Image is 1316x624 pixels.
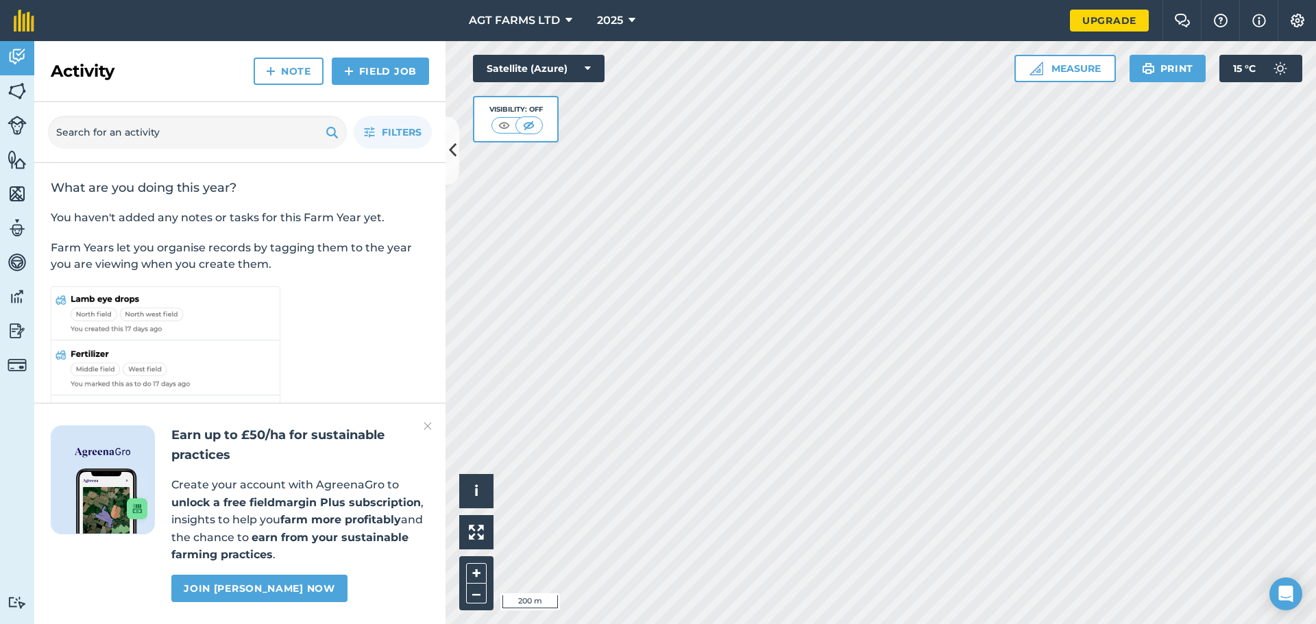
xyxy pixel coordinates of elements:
[8,81,27,101] img: svg+xml;base64,PHN2ZyB4bWxucz0iaHR0cDovL3d3dy53My5vcmcvMjAwMC9zdmciIHdpZHRoPSI1NiIgaGVpZ2h0PSI2MC...
[8,596,27,609] img: svg+xml;base64,PD94bWwgdmVyc2lvbj0iMS4wIiBlbmNvZGluZz0idXRmLTgiPz4KPCEtLSBHZW5lcmF0b3I6IEFkb2JlIE...
[344,63,354,79] img: svg+xml;base64,PHN2ZyB4bWxucz0iaHR0cDovL3d3dy53My5vcmcvMjAwMC9zdmciIHdpZHRoPSIxNCIgaGVpZ2h0PSIyNC...
[48,116,347,149] input: Search for an activity
[171,575,347,602] a: Join [PERSON_NAME] now
[466,563,487,584] button: +
[280,513,401,526] strong: farm more profitably
[8,355,27,375] img: svg+xml;base64,PD94bWwgdmVyc2lvbj0iMS4wIiBlbmNvZGluZz0idXRmLTgiPz4KPCEtLSBHZW5lcmF0b3I6IEFkb2JlIE...
[520,118,537,132] img: svg+xml;base64,PHN2ZyB4bWxucz0iaHR0cDovL3d3dy53My5vcmcvMjAwMC9zdmciIHdpZHRoPSI1MCIgaGVpZ2h0PSI0MC...
[469,12,560,29] span: AGT FARMS LTD
[266,63,276,79] img: svg+xml;base64,PHN2ZyB4bWxucz0iaHR0cDovL3d3dy53My5vcmcvMjAwMC9zdmciIHdpZHRoPSIxNCIgaGVpZ2h0PSIyNC...
[171,531,409,562] strong: earn from your sustainable farming practices
[254,58,324,85] a: Note
[1213,14,1229,27] img: A question mark icon
[8,286,27,307] img: svg+xml;base64,PD94bWwgdmVyc2lvbj0iMS4wIiBlbmNvZGluZz0idXRmLTgiPz4KPCEtLSBHZW5lcmF0b3I6IEFkb2JlIE...
[8,116,27,135] img: svg+xml;base64,PD94bWwgdmVyc2lvbj0iMS4wIiBlbmNvZGluZz0idXRmLTgiPz4KPCEtLSBHZW5lcmF0b3I6IEFkb2JlIE...
[1070,10,1149,32] a: Upgrade
[1233,55,1256,82] span: 15 ° C
[51,240,429,273] p: Farm Years let you organise records by tagging them to the year you are viewing when you create t...
[332,58,429,85] a: Field Job
[489,104,543,115] div: Visibility: Off
[459,474,493,508] button: i
[8,321,27,341] img: svg+xml;base64,PD94bWwgdmVyc2lvbj0iMS4wIiBlbmNvZGluZz0idXRmLTgiPz4KPCEtLSBHZW5lcmF0b3I6IEFkb2JlIE...
[496,118,513,132] img: svg+xml;base64,PHN2ZyB4bWxucz0iaHR0cDovL3d3dy53My5vcmcvMjAwMC9zdmciIHdpZHRoPSI1MCIgaGVpZ2h0PSI0MC...
[1130,55,1206,82] button: Print
[76,469,147,534] img: Screenshot of the Gro app
[1029,62,1043,75] img: Ruler icon
[8,47,27,67] img: svg+xml;base64,PD94bWwgdmVyc2lvbj0iMS4wIiBlbmNvZGluZz0idXRmLTgiPz4KPCEtLSBHZW5lcmF0b3I6IEFkb2JlIE...
[8,149,27,170] img: svg+xml;base64,PHN2ZyB4bWxucz0iaHR0cDovL3d3dy53My5vcmcvMjAwMC9zdmciIHdpZHRoPSI1NiIgaGVpZ2h0PSI2MC...
[474,482,478,499] span: i
[466,584,487,603] button: –
[51,179,429,196] h2: What are you doing this year?
[8,252,27,273] img: svg+xml;base64,PD94bWwgdmVyc2lvbj0iMS4wIiBlbmNvZGluZz0idXRmLTgiPz4KPCEtLSBHZW5lcmF0b3I6IEFkb2JlIE...
[8,218,27,238] img: svg+xml;base64,PD94bWwgdmVyc2lvbj0iMS4wIiBlbmNvZGluZz0idXRmLTgiPz4KPCEtLSBHZW5lcmF0b3I6IEFkb2JlIE...
[326,124,339,140] img: svg+xml;base64,PHN2ZyB4bWxucz0iaHR0cDovL3d3dy53My5vcmcvMjAwMC9zdmciIHdpZHRoPSIxOSIgaGVpZ2h0PSIyNC...
[51,60,114,82] h2: Activity
[171,425,429,465] h2: Earn up to £50/ha for sustainable practices
[382,125,422,140] span: Filters
[171,496,421,509] strong: unlock a free fieldmargin Plus subscription
[1269,577,1302,610] div: Open Intercom Messenger
[8,184,27,204] img: svg+xml;base64,PHN2ZyB4bWxucz0iaHR0cDovL3d3dy53My5vcmcvMjAwMC9zdmciIHdpZHRoPSI1NiIgaGVpZ2h0PSI2MC...
[1174,14,1191,27] img: Two speech bubbles overlapping with the left bubble in the forefront
[1014,55,1116,82] button: Measure
[51,210,429,226] p: You haven't added any notes or tasks for this Farm Year yet.
[14,10,34,32] img: fieldmargin Logo
[1267,55,1294,82] img: svg+xml;base64,PD94bWwgdmVyc2lvbj0iMS4wIiBlbmNvZGluZz0idXRmLTgiPz4KPCEtLSBHZW5lcmF0b3I6IEFkb2JlIE...
[597,12,623,29] span: 2025
[1142,60,1155,77] img: svg+xml;base64,PHN2ZyB4bWxucz0iaHR0cDovL3d3dy53My5vcmcvMjAwMC9zdmciIHdpZHRoPSIxOSIgaGVpZ2h0PSIyNC...
[1219,55,1302,82] button: 15 °C
[473,55,605,82] button: Satellite (Azure)
[171,476,429,564] p: Create your account with AgreenaGro to , insights to help you and the chance to .
[424,418,432,434] img: svg+xml;base64,PHN2ZyB4bWxucz0iaHR0cDovL3d3dy53My5vcmcvMjAwMC9zdmciIHdpZHRoPSIyMiIgaGVpZ2h0PSIzMC...
[1252,12,1266,29] img: svg+xml;base64,PHN2ZyB4bWxucz0iaHR0cDovL3d3dy53My5vcmcvMjAwMC9zdmciIHdpZHRoPSIxNyIgaGVpZ2h0PSIxNy...
[469,525,484,540] img: Four arrows, one pointing top left, one top right, one bottom right and the last bottom left
[1289,14,1306,27] img: A cog icon
[354,116,432,149] button: Filters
